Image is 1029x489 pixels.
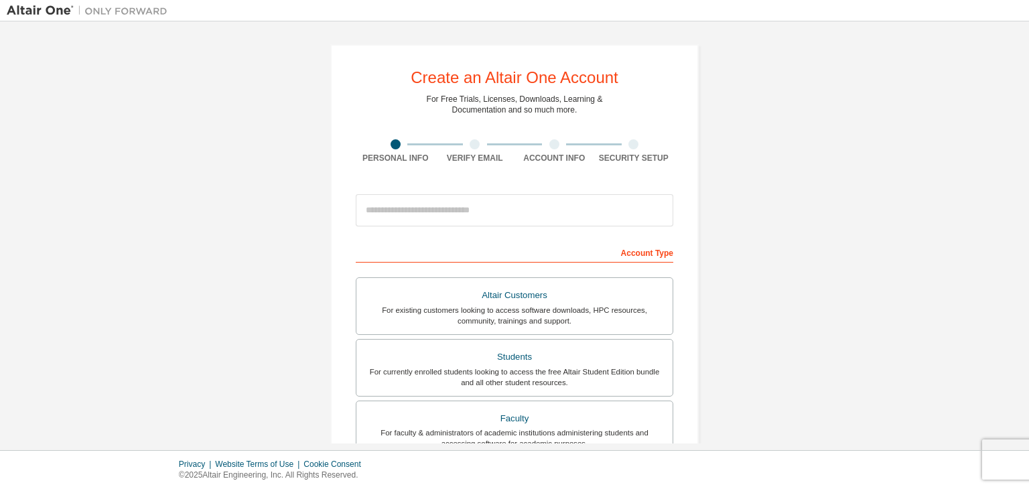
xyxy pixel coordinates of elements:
[514,153,594,163] div: Account Info
[303,459,368,470] div: Cookie Consent
[427,94,603,115] div: For Free Trials, Licenses, Downloads, Learning & Documentation and so much more.
[364,366,665,388] div: For currently enrolled students looking to access the free Altair Student Edition bundle and all ...
[179,470,369,481] p: © 2025 Altair Engineering, Inc. All Rights Reserved.
[7,4,174,17] img: Altair One
[179,459,215,470] div: Privacy
[364,348,665,366] div: Students
[594,153,674,163] div: Security Setup
[364,305,665,326] div: For existing customers looking to access software downloads, HPC resources, community, trainings ...
[364,427,665,449] div: For faculty & administrators of academic institutions administering students and accessing softwa...
[364,409,665,428] div: Faculty
[364,286,665,305] div: Altair Customers
[411,70,618,86] div: Create an Altair One Account
[356,241,673,263] div: Account Type
[356,153,435,163] div: Personal Info
[215,459,303,470] div: Website Terms of Use
[435,153,515,163] div: Verify Email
